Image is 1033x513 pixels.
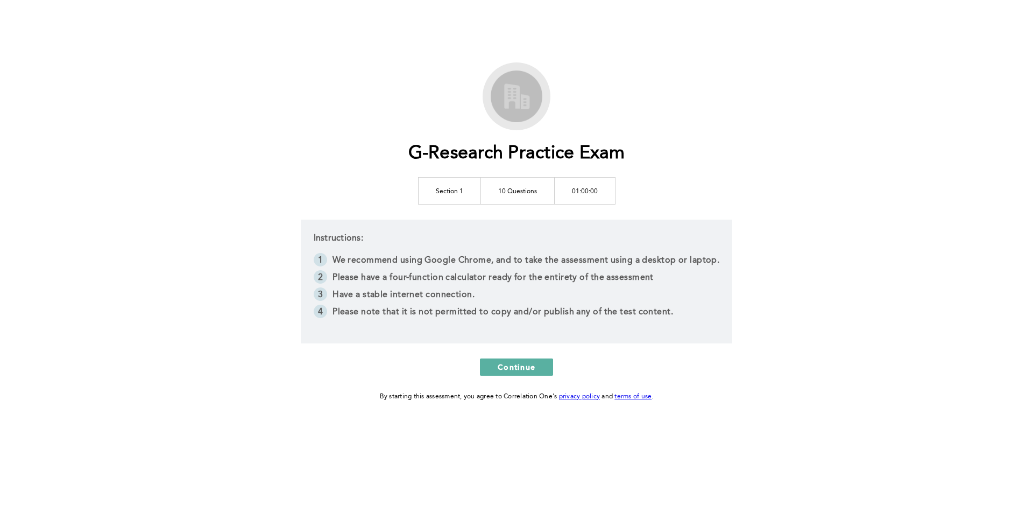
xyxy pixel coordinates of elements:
[498,362,535,372] span: Continue
[314,253,720,270] li: We recommend using Google Chrome, and to take the assessment using a desktop or laptop.
[314,287,720,305] li: Have a stable internet connection.
[301,220,733,343] div: Instructions:
[418,177,480,204] td: Section 1
[487,67,546,126] img: G-Research
[314,270,720,287] li: Please have a four-function calculator ready for the entirety of the assessment
[614,393,652,400] a: terms of use
[559,393,600,400] a: privacy policy
[380,391,654,403] div: By starting this assessment, you agree to Correlation One's and .
[480,359,553,376] button: Continue
[480,177,554,204] td: 10 Questions
[554,177,615,204] td: 01:00:00
[314,305,720,322] li: Please note that it is not permitted to copy and/or publish any of the test content.
[408,143,625,165] h1: G-Research Practice Exam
